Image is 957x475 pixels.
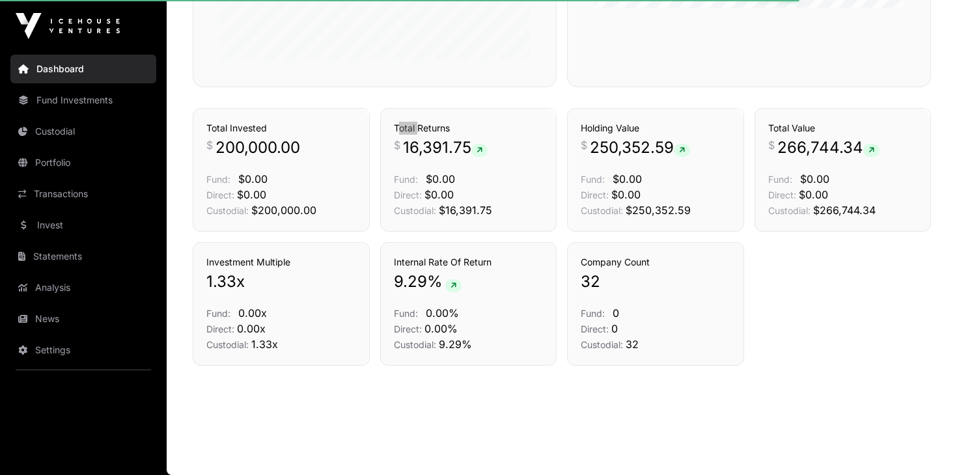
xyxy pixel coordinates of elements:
[426,172,455,185] span: $0.00
[777,137,880,158] span: 266,744.34
[581,137,587,153] span: $
[237,188,266,201] span: $0.00
[799,188,828,201] span: $0.00
[768,205,811,216] span: Custodial:
[613,306,619,319] span: 0
[581,339,623,350] span: Custodial:
[439,204,492,217] span: $16,391.75
[251,338,278,351] span: 1.33x
[16,13,120,39] img: Icehouse Ventures Logo
[237,322,266,335] span: 0.00x
[426,306,459,319] span: 0.00%
[394,189,422,200] span: Direct:
[403,137,488,158] span: 16,391.75
[238,172,268,185] span: $0.00
[768,122,918,135] h3: Total Value
[394,122,544,135] h3: Total Returns
[206,339,249,350] span: Custodial:
[581,323,609,334] span: Direct:
[10,336,156,364] a: Settings
[238,306,267,319] span: 0.00x
[581,308,605,319] span: Fund:
[10,117,156,146] a: Custodial
[10,148,156,177] a: Portfolio
[768,174,792,185] span: Fund:
[394,308,418,319] span: Fund:
[206,271,236,292] span: 1.33
[215,137,300,158] span: 200,000.00
[206,256,356,269] h3: Investment Multiple
[10,305,156,333] a: News
[590,137,690,158] span: 250,352.59
[394,256,544,269] h3: Internal Rate Of Return
[206,122,356,135] h3: Total Invested
[581,174,605,185] span: Fund:
[424,322,458,335] span: 0.00%
[10,242,156,271] a: Statements
[581,205,623,216] span: Custodial:
[581,256,730,269] h3: Company Count
[394,174,418,185] span: Fund:
[206,137,213,153] span: $
[800,172,829,185] span: $0.00
[394,271,427,292] span: 9.29
[10,273,156,302] a: Analysis
[10,180,156,208] a: Transactions
[768,189,796,200] span: Direct:
[10,55,156,83] a: Dashboard
[427,271,443,292] span: %
[626,204,691,217] span: $250,352.59
[394,339,436,350] span: Custodial:
[626,338,639,351] span: 32
[394,137,400,153] span: $
[581,189,609,200] span: Direct:
[206,189,234,200] span: Direct:
[251,204,316,217] span: $200,000.00
[439,338,472,351] span: 9.29%
[892,413,957,475] iframe: Chat Widget
[611,188,641,201] span: $0.00
[581,271,600,292] span: 32
[613,172,642,185] span: $0.00
[206,323,234,334] span: Direct:
[236,271,245,292] span: x
[611,322,618,335] span: 0
[394,205,436,216] span: Custodial:
[206,174,230,185] span: Fund:
[394,323,422,334] span: Direct:
[206,205,249,216] span: Custodial:
[424,188,454,201] span: $0.00
[813,204,876,217] span: $266,744.34
[768,137,775,153] span: $
[206,308,230,319] span: Fund:
[581,122,730,135] h3: Holding Value
[10,211,156,239] a: Invest
[10,86,156,115] a: Fund Investments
